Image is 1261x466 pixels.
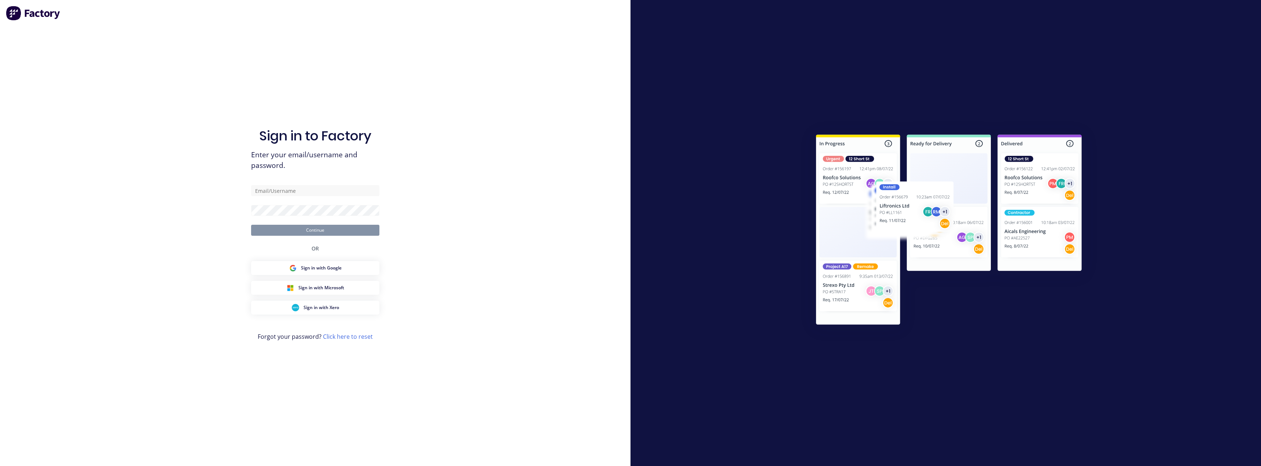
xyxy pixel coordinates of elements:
h1: Sign in to Factory [259,128,371,144]
button: Continue [251,225,379,236]
button: Xero Sign inSign in with Xero [251,301,379,315]
img: Microsoft Sign in [287,284,294,291]
a: Click here to reset [323,333,373,341]
button: Microsoft Sign inSign in with Microsoft [251,281,379,295]
span: Sign in with Google [301,265,342,271]
span: Sign in with Microsoft [298,285,344,291]
span: Enter your email/username and password. [251,150,379,171]
span: Sign in with Xero [304,304,339,311]
button: Google Sign inSign in with Google [251,261,379,275]
div: OR [312,236,319,261]
input: Email/Username [251,185,379,196]
img: Sign in [800,120,1098,342]
span: Forgot your password? [258,332,373,341]
img: Google Sign in [289,264,297,272]
img: Factory [6,6,61,21]
img: Xero Sign in [292,304,299,311]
